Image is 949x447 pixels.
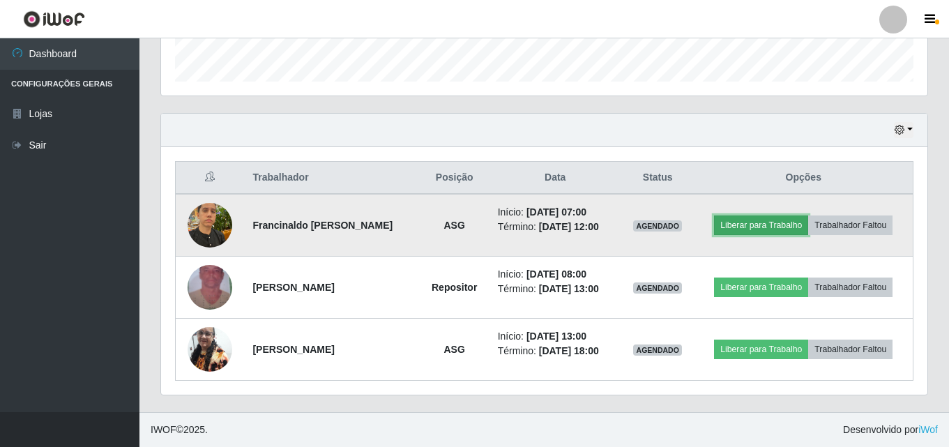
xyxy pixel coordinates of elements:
li: Início: [498,267,613,282]
strong: [PERSON_NAME] [252,344,334,355]
li: Início: [498,205,613,220]
time: [DATE] 18:00 [539,345,599,356]
button: Liberar para Trabalho [714,215,808,235]
th: Trabalhador [244,162,419,195]
button: Trabalhador Faltou [808,340,893,359]
span: AGENDADO [633,220,682,232]
button: Liberar para Trabalho [714,340,808,359]
strong: ASG [444,344,465,355]
li: Início: [498,329,613,344]
span: AGENDADO [633,344,682,356]
li: Término: [498,344,613,358]
span: Desenvolvido por [843,423,938,437]
th: Data [489,162,621,195]
th: Opções [694,162,913,195]
time: [DATE] 13:00 [526,331,586,342]
time: [DATE] 13:00 [539,283,599,294]
li: Término: [498,220,613,234]
time: [DATE] 08:00 [526,268,586,280]
img: CoreUI Logo [23,10,85,28]
button: Trabalhador Faltou [808,278,893,297]
strong: ASG [444,220,465,231]
img: 1753305167583.jpeg [188,248,232,327]
strong: Repositor [432,282,477,293]
img: 1723155569016.jpeg [188,319,232,379]
li: Término: [498,282,613,296]
button: Trabalhador Faltou [808,215,893,235]
time: [DATE] 12:00 [539,221,599,232]
th: Posição [420,162,489,195]
span: IWOF [151,424,176,435]
strong: [PERSON_NAME] [252,282,334,293]
img: 1743036619624.jpeg [188,195,232,255]
span: © 2025 . [151,423,208,437]
a: iWof [918,424,938,435]
time: [DATE] 07:00 [526,206,586,218]
th: Status [621,162,694,195]
span: AGENDADO [633,282,682,294]
button: Liberar para Trabalho [714,278,808,297]
strong: Francinaldo [PERSON_NAME] [252,220,393,231]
